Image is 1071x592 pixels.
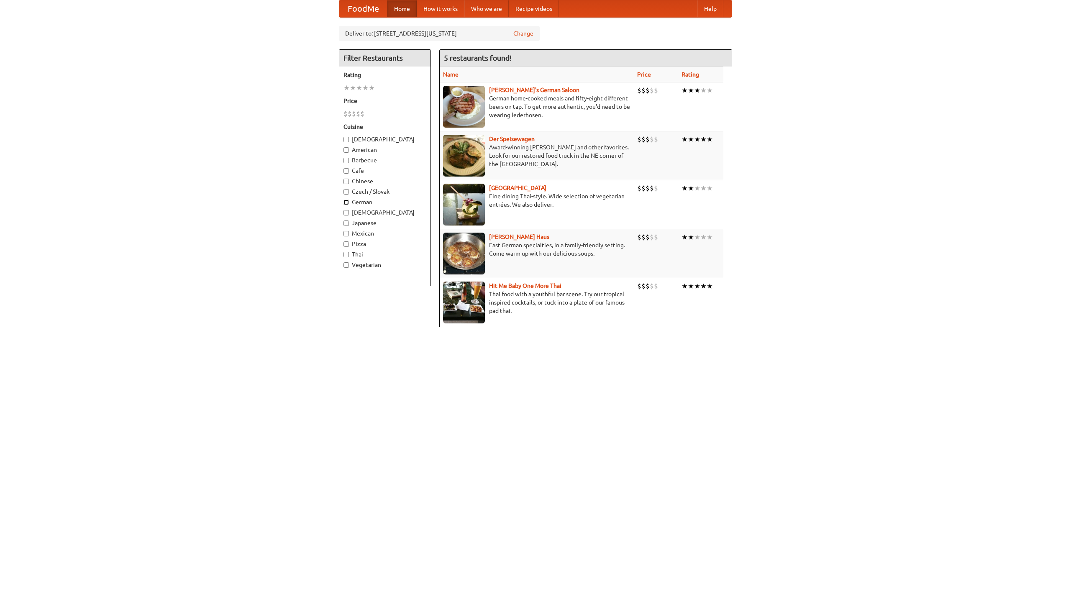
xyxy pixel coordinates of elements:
b: [PERSON_NAME] Haus [489,233,549,240]
h5: Rating [343,71,426,79]
a: Price [637,71,651,78]
li: $ [646,135,650,144]
li: $ [654,86,658,95]
li: ★ [700,86,707,95]
li: $ [650,135,654,144]
li: $ [654,184,658,193]
a: [GEOGRAPHIC_DATA] [489,185,546,191]
li: ★ [694,184,700,193]
li: $ [641,135,646,144]
li: ★ [694,233,700,242]
a: Hit Me Baby One More Thai [489,282,561,289]
p: Award-winning [PERSON_NAME] and other favorites. Look for our restored food truck in the NE corne... [443,143,630,168]
li: ★ [700,282,707,291]
li: $ [343,109,348,118]
a: [PERSON_NAME]'s German Saloon [489,87,579,93]
li: $ [646,282,650,291]
li: ★ [343,83,350,92]
li: ★ [688,233,694,242]
p: Thai food with a youthful bar scene. Try our tropical inspired cocktails, or tuck into a plate of... [443,290,630,315]
label: [DEMOGRAPHIC_DATA] [343,208,426,217]
a: Name [443,71,459,78]
li: ★ [707,233,713,242]
img: kohlhaus.jpg [443,233,485,274]
label: Japanese [343,219,426,227]
a: How it works [417,0,464,17]
li: $ [650,184,654,193]
li: ★ [707,86,713,95]
label: Cafe [343,167,426,175]
li: ★ [356,83,362,92]
li: ★ [688,282,694,291]
li: ★ [688,86,694,95]
label: Vegetarian [343,261,426,269]
li: $ [650,233,654,242]
li: ★ [682,233,688,242]
li: ★ [350,83,356,92]
input: Barbecue [343,158,349,163]
li: ★ [682,282,688,291]
li: $ [637,184,641,193]
li: ★ [682,135,688,144]
a: Who we are [464,0,509,17]
li: ★ [682,86,688,95]
li: ★ [362,83,369,92]
img: satay.jpg [443,184,485,226]
a: FoodMe [339,0,387,17]
h5: Cuisine [343,123,426,131]
li: ★ [700,184,707,193]
a: Help [697,0,723,17]
li: $ [654,282,658,291]
li: $ [348,109,352,118]
label: Chinese [343,177,426,185]
li: $ [646,184,650,193]
li: $ [641,184,646,193]
li: ★ [688,184,694,193]
img: esthers.jpg [443,86,485,128]
div: Deliver to: [STREET_ADDRESS][US_STATE] [339,26,540,41]
li: $ [641,86,646,95]
li: $ [654,233,658,242]
li: ★ [369,83,375,92]
h4: Filter Restaurants [339,50,430,67]
input: [DEMOGRAPHIC_DATA] [343,210,349,215]
label: American [343,146,426,154]
p: German home-cooked meals and fifty-eight different beers on tap. To get more authentic, you'd nee... [443,94,630,119]
li: ★ [688,135,694,144]
li: ★ [707,282,713,291]
li: ★ [700,233,707,242]
h5: Price [343,97,426,105]
input: Vegetarian [343,262,349,268]
li: $ [641,282,646,291]
input: American [343,147,349,153]
p: East German specialties, in a family-friendly setting. Come warm up with our delicious soups. [443,241,630,258]
img: speisewagen.jpg [443,135,485,177]
input: [DEMOGRAPHIC_DATA] [343,137,349,142]
label: Pizza [343,240,426,248]
li: ★ [694,135,700,144]
li: $ [650,282,654,291]
label: Mexican [343,229,426,238]
li: $ [360,109,364,118]
li: $ [646,86,650,95]
ng-pluralize: 5 restaurants found! [444,54,512,62]
li: $ [646,233,650,242]
li: ★ [707,184,713,193]
input: German [343,200,349,205]
li: $ [650,86,654,95]
li: $ [352,109,356,118]
label: Czech / Slovak [343,187,426,196]
input: Chinese [343,179,349,184]
li: ★ [694,86,700,95]
p: Fine dining Thai-style. Wide selection of vegetarian entrées. We also deliver. [443,192,630,209]
li: ★ [682,184,688,193]
label: Thai [343,250,426,259]
li: $ [356,109,360,118]
li: ★ [694,282,700,291]
li: $ [637,135,641,144]
li: $ [641,233,646,242]
li: ★ [707,135,713,144]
